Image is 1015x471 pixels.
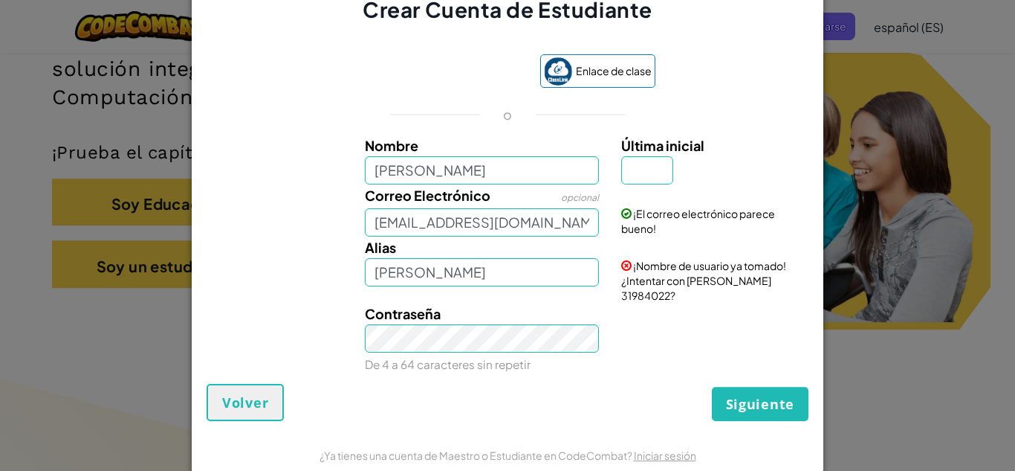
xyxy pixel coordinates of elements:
[207,384,284,421] button: Volver
[222,394,268,411] font: Volver
[365,187,490,204] font: Correo Electrónico
[712,387,808,421] button: Siguiente
[726,395,794,413] font: Siguiente
[503,106,512,123] font: o
[352,56,533,89] iframe: Botón Iniciar sesión con Google
[561,192,599,203] font: opcional
[576,64,652,77] font: Enlace de clase
[621,259,786,302] font: ¡Nombre de usuario ya tomado! ¿Intentar con [PERSON_NAME] 31984022?
[544,57,572,86] img: classlink-logo-small.png
[634,449,696,462] a: Iniciar sesión
[365,239,396,256] font: Alias
[365,305,441,322] font: Contraseña
[621,137,704,154] font: Última inicial
[320,449,632,462] font: ¿Ya tienes una cuenta de Maestro o Estudiante en CodeCombat?
[621,207,775,235] font: ¡El correo electrónico parece bueno!
[365,357,531,371] font: De 4 a 64 caracteres sin repetir
[365,137,418,154] font: Nombre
